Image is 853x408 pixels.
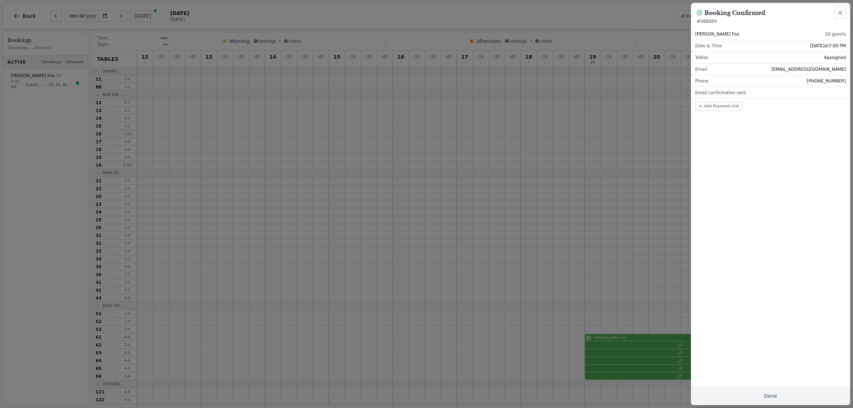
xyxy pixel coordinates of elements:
span: 20 guests [825,31,846,37]
h2: Booking Confirmed [704,9,765,17]
span: [DATE] at 7:00 PM [810,43,846,49]
button: Add Payment Link [695,102,742,111]
span: [PERSON_NAME] Fox [695,31,739,37]
span: Email [695,66,707,72]
span: Phone [695,78,708,84]
span: 6 assigned [824,55,846,60]
span: [EMAIL_ADDRESS][DOMAIN_NAME] [771,66,846,72]
span: Tables [695,55,708,60]
p: # 98B6B9 [697,18,844,24]
span: [PHONE_NUMBER] [807,78,846,84]
span: Date & Time [695,43,722,49]
button: Done [691,387,850,405]
div: Email confirmation sent [691,87,850,98]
